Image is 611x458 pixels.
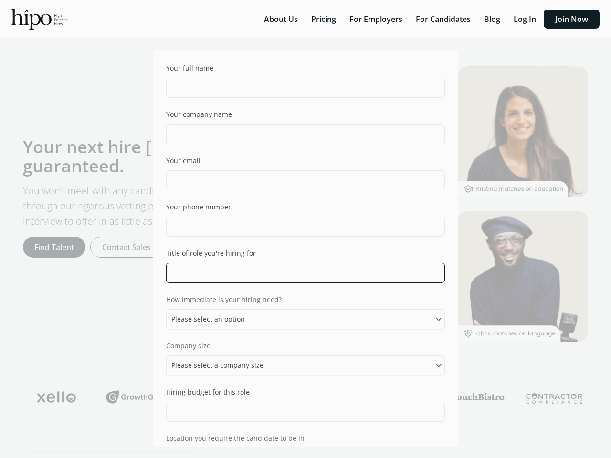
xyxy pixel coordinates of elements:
button: Log In [508,10,542,29]
div: Hiring budget for this role [166,387,250,397]
div: How immediate is your hiring need? [166,294,445,304]
button: For Candidates [410,10,476,29]
button: Pricing [305,10,342,29]
img: official-logo [11,9,68,30]
a: Log In [508,14,544,24]
a: Pricing [305,14,344,24]
div: Company size [166,341,445,351]
div: Your email [166,156,200,166]
div: Location you require the candidate to be in [166,433,445,443]
a: For Employers [344,14,410,24]
button: About Us [258,10,304,29]
button: Blog [478,10,506,29]
div: Your company name [166,109,232,119]
a: Blog [478,14,508,24]
div: Title of role you're hiring for [166,248,256,258]
a: Join Now [544,14,600,24]
button: For Employers [344,10,408,29]
a: About Us [258,14,305,24]
div: Your phone number [166,202,231,212]
div: Your full name [166,63,213,73]
a: For Candidates [410,14,478,24]
button: Join Now [544,10,600,29]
